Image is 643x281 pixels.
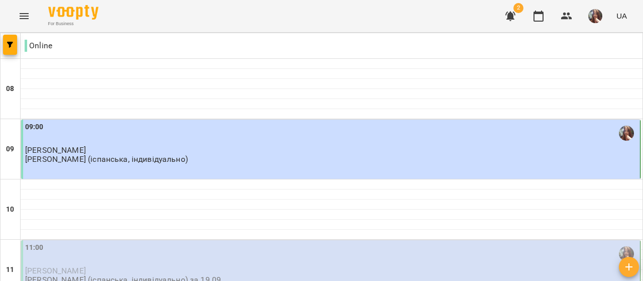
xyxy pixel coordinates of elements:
[48,21,98,27] span: For Business
[25,40,52,52] p: Online
[612,7,631,25] button: UA
[25,266,86,275] span: [PERSON_NAME]
[513,3,523,13] span: 2
[25,145,86,155] span: [PERSON_NAME]
[6,204,14,215] h6: 10
[619,246,634,261] img: Михайлик Альона Михайлівна (і)
[6,144,14,155] h6: 09
[48,5,98,20] img: Voopty Logo
[25,122,44,133] label: 09:00
[616,11,627,21] span: UA
[588,9,602,23] img: 0ee1f4be303f1316836009b6ba17c5c5.jpeg
[12,4,36,28] button: Menu
[6,264,14,275] h6: 11
[619,257,639,277] button: Створити урок
[25,155,188,163] p: [PERSON_NAME] (іспанська, індивідуально)
[25,242,44,253] label: 11:00
[619,126,634,141] img: Михайлик Альона Михайлівна (і)
[6,83,14,95] h6: 08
